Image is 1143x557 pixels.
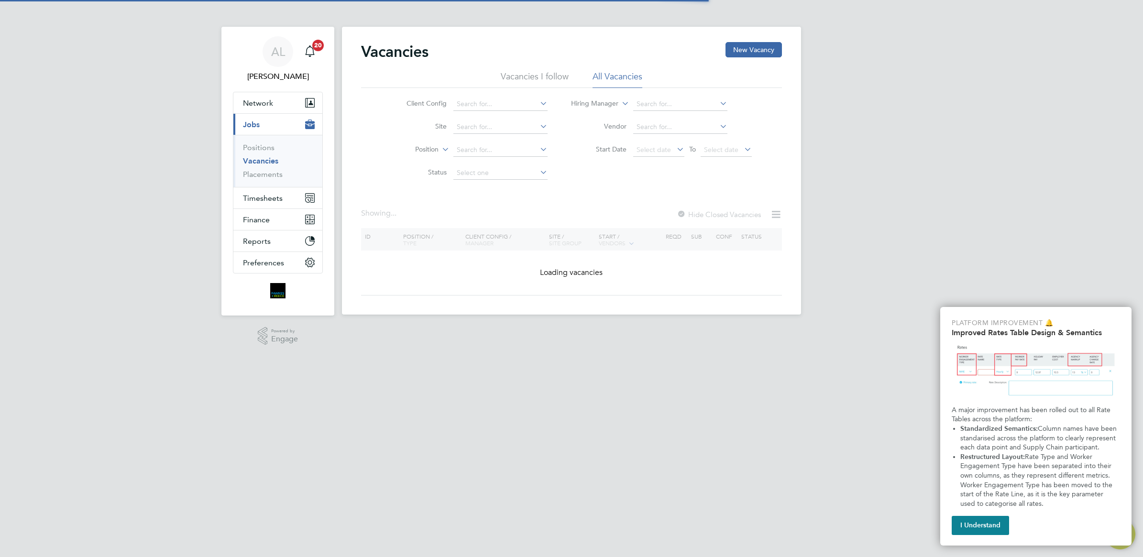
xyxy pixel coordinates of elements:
strong: Restructured Layout: [960,453,1025,461]
span: Powered by [271,327,298,335]
span: To [686,143,699,155]
input: Search for... [453,143,548,157]
span: Select date [704,145,738,154]
span: Rate Type and Worker Engagement Type have been separated into their own columns, as they represen... [960,453,1114,508]
label: Vendor [571,122,626,131]
input: Search for... [633,120,727,134]
img: bromak-logo-retina.png [270,283,286,298]
span: Timesheets [243,194,283,203]
a: Go to account details [233,36,323,82]
span: Select date [637,145,671,154]
span: Engage [271,335,298,343]
input: Search for... [453,98,548,111]
a: Positions [243,143,275,152]
label: Client Config [392,99,447,108]
span: ... [391,208,396,218]
input: Select one [453,166,548,180]
span: Jobs [243,120,260,129]
nav: Main navigation [221,27,334,316]
label: Hiring Manager [563,99,618,109]
input: Search for... [633,98,727,111]
span: Finance [243,215,270,224]
a: Placements [243,170,283,179]
span: Network [243,98,273,108]
button: I Understand [952,516,1009,535]
span: AL [271,45,285,58]
li: All Vacancies [593,71,642,88]
p: Platform Improvement 🔔 [952,318,1120,328]
p: A major improvement has been rolled out to all Rate Tables across the platform: [952,405,1120,424]
label: Hide Closed Vacancies [677,210,761,219]
img: Updated Rates Table Design & Semantics [952,341,1120,402]
span: Aaron Lockwood [233,71,323,82]
div: Improved Rate Table Semantics [940,307,1132,546]
span: Preferences [243,258,284,267]
label: Site [392,122,447,131]
strong: Standardized Semantics: [960,425,1038,433]
input: Search for... [453,120,548,134]
span: 20 [312,40,324,51]
a: Go to home page [233,283,323,298]
span: Reports [243,237,271,246]
h2: Improved Rates Table Design & Semantics [952,328,1120,337]
label: Position [384,145,439,154]
a: Vacancies [243,156,278,165]
label: Status [392,168,447,176]
button: New Vacancy [725,42,782,57]
label: Start Date [571,145,626,153]
div: Showing [361,208,398,218]
h2: Vacancies [361,42,429,61]
li: Vacancies I follow [501,71,569,88]
span: Column names have been standarised across the platform to clearly represent each data point and S... [960,425,1119,451]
